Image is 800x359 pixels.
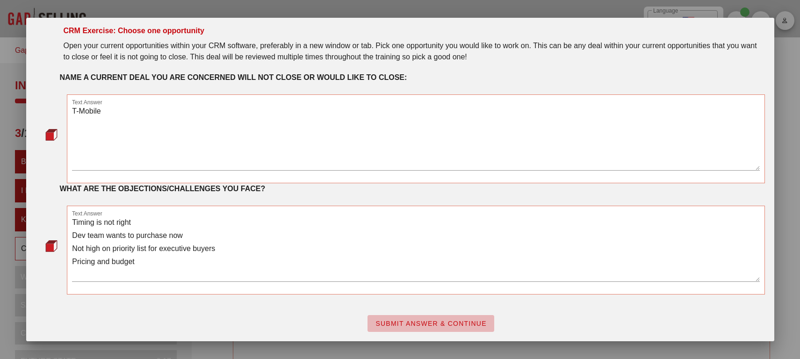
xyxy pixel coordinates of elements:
div: Open your current opportunities within your CRM software, preferably in a new window or tab. Pick... [64,40,765,63]
div: CRM Exercise: Choose one opportunity [64,25,204,36]
button: SUBMIT ANSWER & CONTINUE [368,315,494,332]
span: SUBMIT ANSWER & CONTINUE [375,320,487,327]
label: Text Answer [72,99,102,106]
strong: WHAT ARE THE OBJECTIONS/CHALLENGES YOU FACE? [60,185,266,193]
label: Text Answer [72,210,102,217]
img: question-bullet-actve.png [45,129,58,141]
img: question-bullet-actve.png [45,240,58,252]
strong: NAME A CURRENT DEAL YOU ARE CONCERNED WILL NOT CLOSE OR WOULD LIKE TO CLOSE: [60,73,407,81]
